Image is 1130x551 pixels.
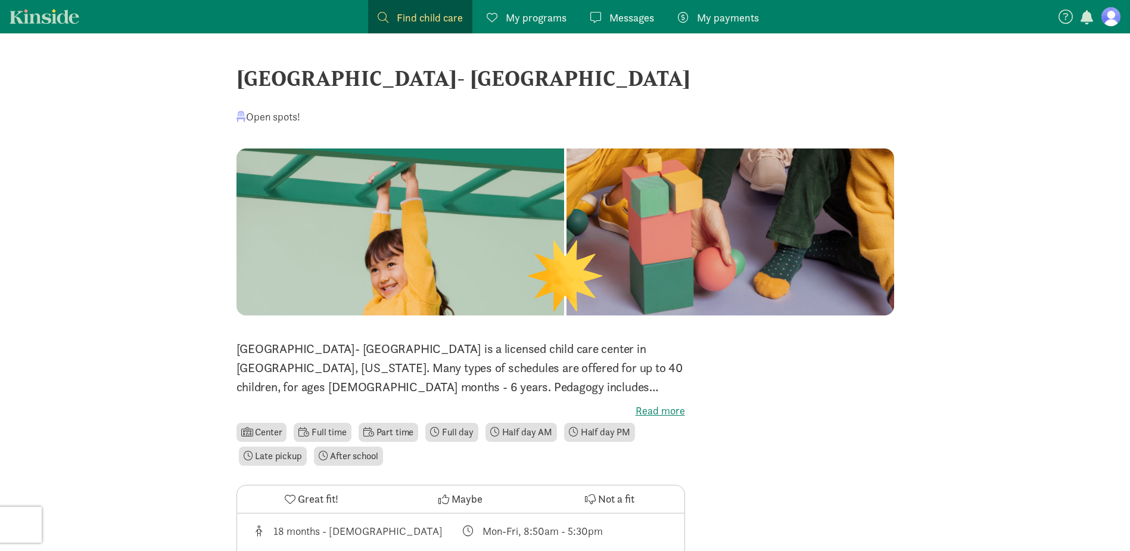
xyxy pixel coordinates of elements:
div: [GEOGRAPHIC_DATA]- [GEOGRAPHIC_DATA] [236,62,894,94]
span: My payments [697,10,759,26]
span: Not a fit [598,491,634,507]
button: Maybe [386,485,535,513]
div: Open spots! [236,109,300,125]
li: After school [314,447,383,466]
span: Messages [609,10,654,26]
div: Mon-Fri, 8:50am - 5:30pm [482,523,603,539]
span: Maybe [452,491,482,507]
li: Part time [359,423,418,442]
div: Class schedule [460,523,670,539]
a: Kinside [10,9,79,24]
span: Great fit! [298,491,338,507]
li: Half day AM [485,423,557,442]
li: Late pickup [239,447,307,466]
span: My programs [506,10,566,26]
label: Read more [236,404,685,418]
div: 18 months - [DEMOGRAPHIC_DATA] [273,523,443,539]
li: Center [236,423,287,442]
button: Great fit! [237,485,386,513]
p: [GEOGRAPHIC_DATA]- [GEOGRAPHIC_DATA] is a licensed child care center in [GEOGRAPHIC_DATA], [US_ST... [236,339,685,397]
li: Full day [425,423,478,442]
button: Not a fit [535,485,684,513]
span: Find child care [397,10,463,26]
li: Half day PM [564,423,635,442]
li: Full time [294,423,351,442]
div: Age range for children that this provider cares for [251,523,461,539]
